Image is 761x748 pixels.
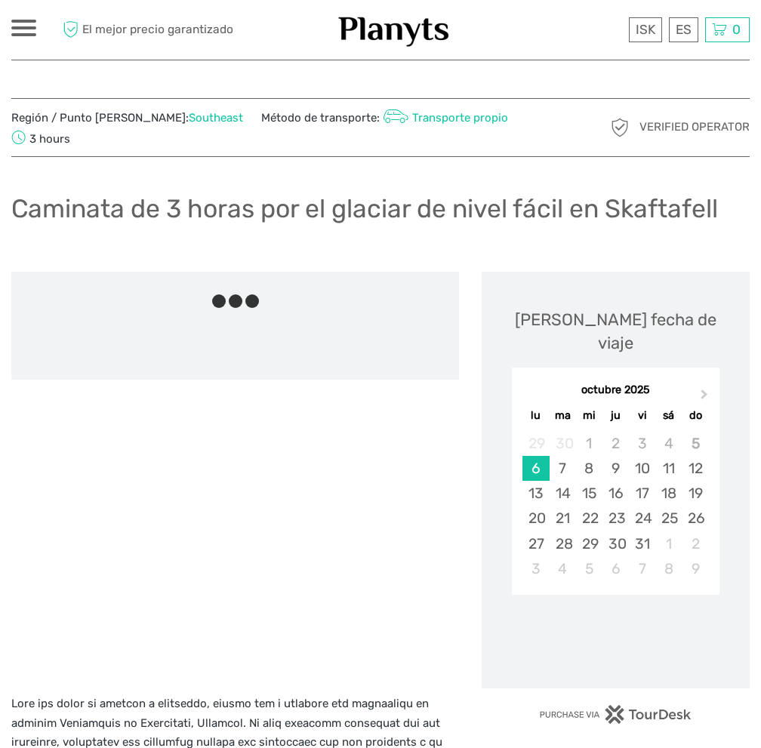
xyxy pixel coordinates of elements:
[550,556,576,581] div: Choose martes, 4 de noviembre de 2025
[522,481,549,506] div: Choose lunes, 13 de octubre de 2025
[639,119,750,135] span: Verified Operator
[550,405,576,426] div: ma
[602,481,629,506] div: Choose jueves, 16 de octubre de 2025
[576,456,602,481] div: Choose miércoles, 8 de octubre de 2025
[512,383,719,399] div: octubre 2025
[380,111,508,125] a: Transporte propio
[550,481,576,506] div: Choose martes, 14 de octubre de 2025
[602,405,629,426] div: ju
[576,556,602,581] div: Choose miércoles, 5 de noviembre de 2025
[516,431,714,581] div: month 2025-10
[629,405,655,426] div: vi
[576,531,602,556] div: Choose miércoles, 29 de octubre de 2025
[629,431,655,456] div: Not available viernes, 3 de octubre de 2025
[539,705,692,724] img: PurchaseViaTourDesk.png
[682,431,708,456] div: Not available domingo, 5 de octubre de 2025
[522,556,549,581] div: Choose lunes, 3 de noviembre de 2025
[11,193,718,224] h1: Caminata de 3 horas por el glaciar de nivel fácil en Skaftafell
[682,481,708,506] div: Choose domingo, 19 de octubre de 2025
[655,456,682,481] div: Choose sábado, 11 de octubre de 2025
[59,17,233,42] span: El mejor precio garantizado
[576,506,602,531] div: Choose miércoles, 22 de octubre de 2025
[730,22,743,37] span: 0
[522,431,549,456] div: Not available lunes, 29 de septiembre de 2025
[682,556,708,581] div: Choose domingo, 9 de noviembre de 2025
[636,22,655,37] span: ISK
[602,531,629,556] div: Choose jueves, 30 de octubre de 2025
[522,506,549,531] div: Choose lunes, 20 de octubre de 2025
[655,405,682,426] div: sá
[655,531,682,556] div: Choose sábado, 1 de noviembre de 2025
[655,506,682,531] div: Choose sábado, 25 de octubre de 2025
[611,634,621,644] div: Loading...
[655,481,682,506] div: Choose sábado, 18 de octubre de 2025
[522,531,549,556] div: Choose lunes, 27 de octubre de 2025
[576,431,602,456] div: Not available miércoles, 1 de octubre de 2025
[629,481,655,506] div: Choose viernes, 17 de octubre de 2025
[550,531,576,556] div: Choose martes, 28 de octubre de 2025
[602,456,629,481] div: Choose jueves, 9 de octubre de 2025
[682,456,708,481] div: Choose domingo, 12 de octubre de 2025
[629,506,655,531] div: Choose viernes, 24 de octubre de 2025
[497,308,735,356] div: [PERSON_NAME] fecha de viaje
[682,405,708,426] div: do
[576,405,602,426] div: mi
[550,506,576,531] div: Choose martes, 21 de octubre de 2025
[11,110,243,126] span: Región / Punto [PERSON_NAME]:
[629,531,655,556] div: Choose viernes, 31 de octubre de 2025
[602,556,629,581] div: Choose jueves, 6 de noviembre de 2025
[11,128,70,149] span: 3 hours
[629,456,655,481] div: Choose viernes, 10 de octubre de 2025
[337,11,451,48] img: 1453-555b4ac7-172b-4ae9-927d-298d0724a4f4_logo_small.jpg
[576,481,602,506] div: Choose miércoles, 15 de octubre de 2025
[682,531,708,556] div: Choose domingo, 2 de noviembre de 2025
[602,431,629,456] div: Not available jueves, 2 de octubre de 2025
[629,556,655,581] div: Choose viernes, 7 de noviembre de 2025
[522,405,549,426] div: lu
[189,111,243,125] a: Southeast
[608,115,632,140] img: verified_operator_grey_128.png
[682,506,708,531] div: Choose domingo, 26 de octubre de 2025
[261,106,508,128] span: Método de transporte:
[655,556,682,581] div: Choose sábado, 8 de noviembre de 2025
[694,386,718,411] button: Next Month
[550,431,576,456] div: Not available martes, 30 de septiembre de 2025
[655,431,682,456] div: Not available sábado, 4 de octubre de 2025
[550,456,576,481] div: Choose martes, 7 de octubre de 2025
[602,506,629,531] div: Choose jueves, 23 de octubre de 2025
[522,456,549,481] div: Choose lunes, 6 de octubre de 2025
[669,17,698,42] div: ES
